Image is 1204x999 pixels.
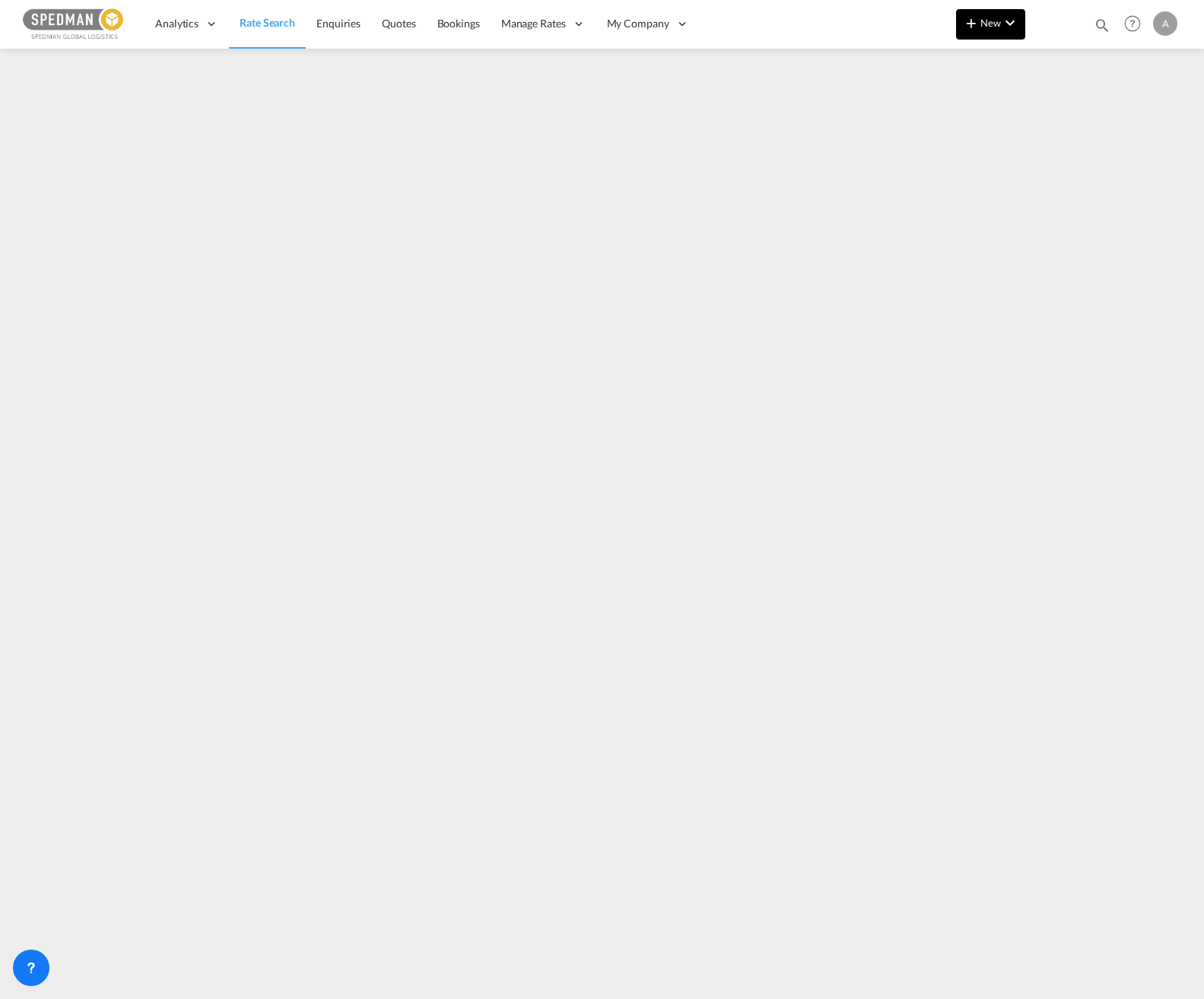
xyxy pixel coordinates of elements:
[962,17,1019,29] span: New
[1120,11,1145,36] span: Help
[956,9,1025,40] button: icon-plus 400-fgNewicon-chevron-down
[240,16,295,29] span: Rate Search
[1153,11,1177,36] div: A
[382,17,415,30] span: Quotes
[316,17,361,30] span: Enquiries
[501,16,566,31] span: Manage Rates
[437,17,480,30] span: Bookings
[1120,11,1153,38] div: Help
[1094,17,1110,40] div: icon-magnify
[23,7,125,41] img: c12ca350ff1b11efb6b291369744d907.png
[155,16,199,31] span: Analytics
[1001,14,1019,32] md-icon: icon-chevron-down
[607,16,669,31] span: My Company
[962,14,980,32] md-icon: icon-plus 400-fg
[1094,17,1110,33] md-icon: icon-magnify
